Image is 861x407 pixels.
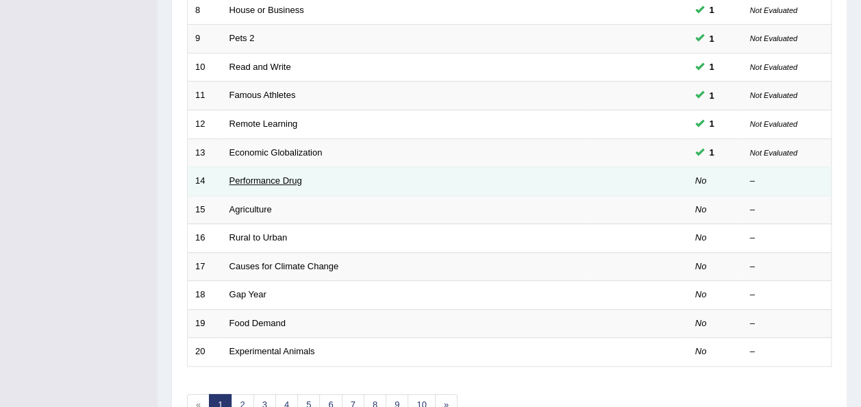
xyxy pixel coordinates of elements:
[229,90,296,100] a: Famous Athletes
[750,149,797,157] small: Not Evaluated
[695,204,707,214] em: No
[750,345,824,358] div: –
[188,53,222,82] td: 10
[750,34,797,42] small: Not Evaluated
[188,138,222,167] td: 13
[188,25,222,53] td: 9
[750,203,824,217] div: –
[695,318,707,328] em: No
[695,232,707,243] em: No
[750,288,824,301] div: –
[695,346,707,356] em: No
[704,145,720,160] span: You can still take this question
[188,224,222,253] td: 16
[695,261,707,271] em: No
[188,252,222,281] td: 17
[750,120,797,128] small: Not Evaluated
[188,82,222,110] td: 11
[188,195,222,224] td: 15
[695,289,707,299] em: No
[750,232,824,245] div: –
[704,3,720,17] span: You can still take this question
[750,91,797,99] small: Not Evaluated
[229,261,339,271] a: Causes for Climate Change
[704,60,720,74] span: You can still take this question
[229,346,315,356] a: Experimental Animals
[704,116,720,131] span: You can still take this question
[188,110,222,138] td: 12
[229,175,302,186] a: Performance Drug
[188,338,222,367] td: 20
[229,232,288,243] a: Rural to Urban
[229,318,286,328] a: Food Demand
[750,63,797,71] small: Not Evaluated
[229,289,266,299] a: Gap Year
[750,6,797,14] small: Not Evaluated
[750,175,824,188] div: –
[188,167,222,196] td: 14
[229,147,323,158] a: Economic Globalization
[229,204,272,214] a: Agriculture
[229,62,291,72] a: Read and Write
[695,175,707,186] em: No
[229,119,298,129] a: Remote Learning
[704,32,720,46] span: You can still take this question
[229,5,304,15] a: House or Business
[750,260,824,273] div: –
[750,317,824,330] div: –
[188,309,222,338] td: 19
[188,281,222,310] td: 18
[704,88,720,103] span: You can still take this question
[229,33,255,43] a: Pets 2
